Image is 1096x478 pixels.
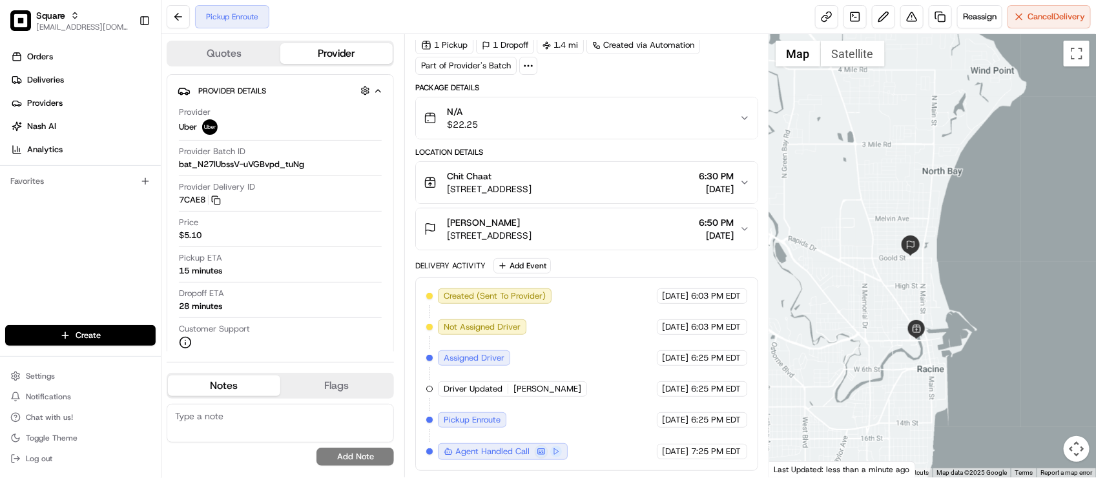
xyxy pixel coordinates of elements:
[415,147,758,157] div: Location Details
[27,51,53,63] span: Orders
[34,83,213,97] input: Clear
[179,323,250,335] span: Customer Support
[179,252,222,264] span: Pickup ETA
[455,446,530,457] p: Agent Handled Call
[5,139,161,160] a: Analytics
[447,105,478,118] span: N/A
[168,43,280,64] button: Quotes
[963,11,997,23] span: Reassign
[26,371,55,381] span: Settings
[5,171,156,192] div: Favorites
[586,36,700,54] a: Created via Automation
[692,290,741,302] span: 6:03 PM EDT
[179,106,211,118] span: Provider
[36,22,129,32] button: [EMAIL_ADDRESS][DOMAIN_NAME]
[8,182,104,205] a: 📗Knowledge Base
[5,450,156,468] button: Log out
[447,118,478,131] span: $22.25
[447,170,491,183] span: Chit Chaat
[26,412,73,423] span: Chat with us!
[1028,11,1085,23] span: Cancel Delivery
[692,321,741,333] span: 6:03 PM EDT
[179,146,245,157] span: Provider Batch ID
[27,144,63,155] span: Analytics
[444,290,546,302] span: Created (Sent To Provider)
[663,321,689,333] span: [DATE]
[772,461,815,477] a: Open this area in Google Maps (opens a new window)
[663,383,689,395] span: [DATE]
[26,392,71,402] span: Notifications
[44,123,212,136] div: Start new chat
[1015,469,1033,476] a: Terms
[699,170,734,183] span: 6:30 PM
[416,208,757,250] button: [PERSON_NAME][STREET_ADDRESS]6:50 PM[DATE]
[13,52,235,72] p: Welcome 👋
[91,218,156,228] a: Powered byPylon
[5,46,161,67] a: Orders
[179,288,224,299] span: Dropoff ETA
[663,290,689,302] span: [DATE]
[280,43,393,64] button: Provider
[179,159,304,170] span: bat_N27lUbssV-uVGBvpd_tuNg
[447,183,532,195] span: [STREET_ADDRESS]
[27,97,63,109] span: Providers
[936,469,1007,476] span: Map data ©2025 Google
[26,453,52,464] span: Log out
[444,414,501,426] span: Pickup Enroute
[1064,41,1090,66] button: Toggle fullscreen view
[13,123,36,146] img: 1736555255976-a54dd68f-1ca7-489b-9aae-adbdc363a1c4
[769,461,916,477] div: Last Updated: less than a minute ago
[1064,436,1090,462] button: Map camera controls
[692,383,741,395] span: 6:25 PM EDT
[13,13,39,39] img: Nash
[5,116,161,137] a: Nash AI
[178,80,383,101] button: Provider Details
[513,383,581,395] span: [PERSON_NAME]
[415,261,486,271] div: Delivery Activity
[537,36,584,54] div: 1.4 mi
[44,136,163,146] div: We're available if you need us!
[776,41,821,66] button: Show street map
[416,162,757,203] button: Chit Chaat[STREET_ADDRESS]6:30 PM[DATE]
[36,9,65,22] button: Square
[10,10,31,31] img: Square
[202,119,218,135] img: uber-new-logo.jpeg
[447,216,520,229] span: [PERSON_NAME]
[129,219,156,228] span: Pylon
[5,408,156,426] button: Chat with us!
[699,183,734,195] span: [DATE]
[280,375,393,396] button: Flags
[1040,469,1092,476] a: Report a map error
[699,216,734,229] span: 6:50 PM
[1008,5,1091,28] button: CancelDelivery
[5,325,156,346] button: Create
[179,121,197,133] span: Uber
[957,5,1002,28] button: Reassign
[220,127,235,143] button: Start new chat
[13,188,23,199] div: 📗
[179,301,222,312] div: 28 minutes
[5,5,134,36] button: SquareSquare[EMAIL_ADDRESS][DOMAIN_NAME]
[772,461,815,477] img: Google
[179,265,222,277] div: 15 minutes
[821,41,885,66] button: Show satellite imagery
[692,446,741,457] span: 7:25 PM EDT
[692,352,741,364] span: 6:25 PM EDT
[416,97,757,139] button: N/A$22.25
[198,86,266,96] span: Provider Details
[444,383,502,395] span: Driver Updated
[168,375,280,396] button: Notes
[5,367,156,385] button: Settings
[5,93,161,114] a: Providers
[26,433,78,443] span: Toggle Theme
[415,36,473,54] div: 1 Pickup
[692,414,741,426] span: 6:25 PM EDT
[415,83,758,93] div: Package Details
[5,429,156,447] button: Toggle Theme
[5,388,156,406] button: Notifications
[27,121,56,132] span: Nash AI
[476,36,534,54] div: 1 Dropoff
[444,321,521,333] span: Not Assigned Driver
